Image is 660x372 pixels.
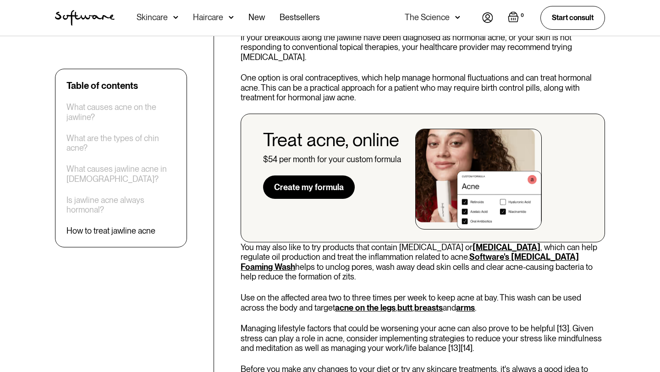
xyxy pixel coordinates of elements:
[241,252,579,272] a: Software's [MEDICAL_DATA] Foaming Wash
[137,13,168,22] div: Skincare
[66,195,176,215] a: Is jawline acne always hormonal?
[229,13,234,22] img: arrow down
[173,13,178,22] img: arrow down
[508,11,526,24] a: Open empty cart
[66,226,155,236] a: How to treat jawline acne
[414,303,443,312] a: breasts
[55,10,115,26] img: Software Logo
[66,133,176,153] a: What are the types of chin acne?
[66,80,138,91] div: Table of contents
[519,11,526,20] div: 0
[66,164,176,184] a: What causes jawline acne in [DEMOGRAPHIC_DATA]?
[241,242,605,282] p: You may also like to try products that contain [MEDICAL_DATA] or , which can help regulate oil pr...
[263,175,355,199] a: Create my formula
[456,303,475,312] a: arms
[193,13,223,22] div: Haircare
[540,6,605,29] a: Start consult
[241,73,605,103] p: One option is oral contraceptives, which help manage hormonal fluctuations and can treat hormonal...
[263,154,401,164] div: $54 per month for your custom formula
[263,129,399,151] div: Treat acne, online
[241,323,605,353] p: Managing lifestyle factors that could be worsening your acne can also prove to be helpful [13]. G...
[405,13,450,22] div: The Science
[473,242,540,252] a: [MEDICAL_DATA]
[335,303,396,312] a: acne on the legs
[241,293,605,312] p: Use on the affected area two to three times per week to keep acne at bay. This wash can be used a...
[455,13,460,22] img: arrow down
[66,102,176,122] a: What causes acne on the jawline?
[397,303,412,312] a: butt
[241,33,605,62] p: If your breakouts along the jawline have been diagnosed as hormonal acne, or your skin is not res...
[55,10,115,26] a: home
